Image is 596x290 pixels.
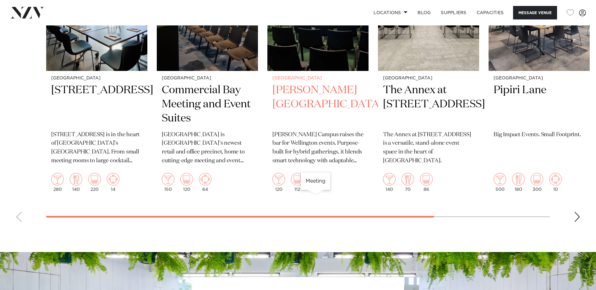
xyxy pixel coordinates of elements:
[549,173,562,192] div: 10
[199,173,211,185] img: meeting.png
[420,173,433,185] img: theatre.png
[494,131,585,139] p: Big Impact Events. Small Footprint.
[272,76,364,81] small: [GEOGRAPHIC_DATA]
[88,173,101,185] img: theatre.png
[494,173,506,192] div: 500
[162,173,174,192] div: 150
[472,6,509,19] a: Capacities
[512,173,525,185] img: dining.png
[162,76,253,81] small: [GEOGRAPHIC_DATA]
[107,173,119,185] img: meeting.png
[413,6,436,19] a: BLOG
[272,173,285,185] img: cocktail.png
[51,173,64,185] img: cocktail.png
[531,173,543,185] img: theatre.png
[436,6,471,19] a: SUPPLIERS
[272,131,364,166] p: [PERSON_NAME] Campus raises the bar for Wellington events. Purpose-built for hybrid gatherings, i...
[199,173,211,192] div: 64
[88,173,101,192] div: 220
[512,173,525,192] div: 180
[51,131,142,166] p: [STREET_ADDRESS] is in the heart of [GEOGRAPHIC_DATA]’s [GEOGRAPHIC_DATA]. From small meeting roo...
[291,173,303,192] div: 112
[107,173,119,192] div: 14
[70,173,82,192] div: 140
[383,131,474,166] p: The Annex at [STREET_ADDRESS] is a versatile, stand-alone event space in the heart of [GEOGRAPHIC...
[383,83,474,126] h2: The Annex at [STREET_ADDRESS]
[383,173,396,185] img: cocktail.png
[10,7,44,18] img: nzv-logo.png
[383,76,474,81] small: [GEOGRAPHIC_DATA]
[383,173,396,192] div: 140
[494,173,506,185] img: cocktail.png
[494,83,585,126] h2: Pipiri Lane
[369,6,413,19] a: Locations
[51,173,64,192] div: 280
[402,173,414,185] img: dining.png
[162,83,253,126] h2: Commercial Bay Meeting and Event Suites
[402,173,414,192] div: 70
[291,173,303,185] img: theatre.png
[51,76,142,81] small: [GEOGRAPHIC_DATA]
[51,83,142,126] h2: [STREET_ADDRESS]
[180,173,193,192] div: 120
[531,173,543,192] div: 300
[420,173,433,192] div: 86
[162,173,174,185] img: cocktail.png
[549,173,562,185] img: meeting.png
[494,76,585,81] small: [GEOGRAPHIC_DATA]
[180,173,193,185] img: theatre.png
[272,83,364,126] h2: [PERSON_NAME][GEOGRAPHIC_DATA]
[70,173,82,185] img: dining.png
[162,131,253,166] p: [GEOGRAPHIC_DATA] is [GEOGRAPHIC_DATA]'s newest retail and office precinct, home to cutting-edge ...
[301,172,331,190] div: Meeting
[513,6,557,19] button: Message Venue
[272,173,285,192] div: 120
